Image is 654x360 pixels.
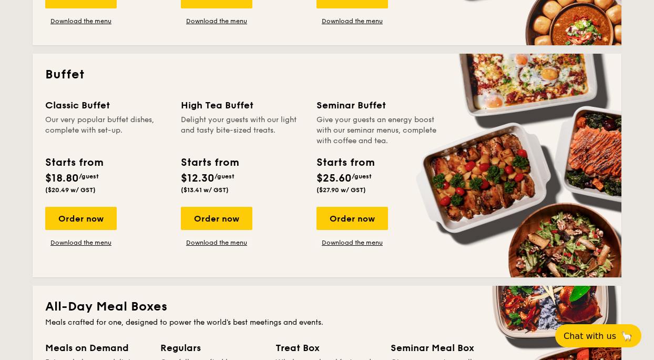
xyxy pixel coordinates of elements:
[316,207,388,230] div: Order now
[620,330,633,342] span: 🦙
[45,66,609,83] h2: Buffet
[45,298,609,315] h2: All-Day Meal Boxes
[316,186,366,194] span: ($27.90 w/ GST)
[391,341,493,355] div: Seminar Meal Box
[564,331,616,341] span: Chat with us
[181,17,252,25] a: Download the menu
[45,207,117,230] div: Order now
[316,155,374,171] div: Starts from
[181,186,229,194] span: ($13.41 w/ GST)
[45,186,96,194] span: ($20.49 w/ GST)
[79,173,99,180] span: /guest
[181,207,252,230] div: Order now
[181,238,252,247] a: Download the menu
[45,115,168,146] div: Our very popular buffet dishes, complete with set-up.
[555,324,641,347] button: Chat with us🦙
[45,98,168,113] div: Classic Buffet
[160,341,263,355] div: Regulars
[45,17,117,25] a: Download the menu
[275,341,378,355] div: Treat Box
[181,115,304,146] div: Delight your guests with our light and tasty bite-sized treats.
[316,98,440,113] div: Seminar Buffet
[45,341,148,355] div: Meals on Demand
[45,238,117,247] a: Download the menu
[45,155,103,171] div: Starts from
[181,155,238,171] div: Starts from
[181,172,214,185] span: $12.30
[214,173,234,180] span: /guest
[45,172,79,185] span: $18.80
[316,115,440,146] div: Give your guests an energy boost with our seminar menus, complete with coffee and tea.
[352,173,372,180] span: /guest
[181,98,304,113] div: High Tea Buffet
[316,238,388,247] a: Download the menu
[316,17,388,25] a: Download the menu
[316,172,352,185] span: $25.60
[45,317,609,328] div: Meals crafted for one, designed to power the world's best meetings and events.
